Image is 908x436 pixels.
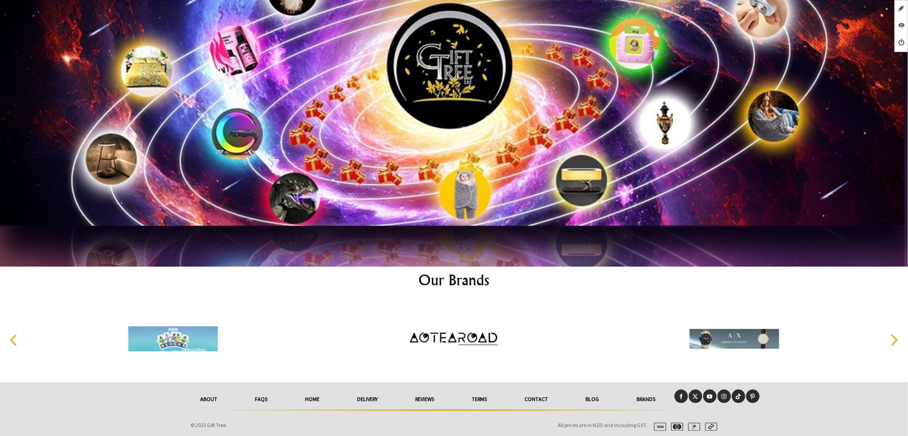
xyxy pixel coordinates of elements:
button: Next [884,331,904,350]
a: FAQs [237,390,287,410]
img: Alphablocks [129,305,218,373]
a: Pinterest [746,390,760,403]
a: reviews [397,390,453,410]
img: visa.svg [650,423,667,431]
img: afterpay.svg [701,423,718,431]
a: Facebook [675,390,688,403]
img: Aotearoad [409,305,499,373]
span: © 2025 Gift Tree. [191,422,228,429]
a: About [182,390,237,410]
img: Armani Exchange [690,305,779,373]
img: mastercard.svg [667,423,684,431]
a: Contact [506,390,567,410]
a: Youtube [703,390,717,403]
a: X (Twitter) [689,390,702,403]
button: Previous [4,331,24,350]
a: Tiktok [732,390,745,403]
img: paypal.svg [684,423,701,431]
a: Brands [618,390,675,410]
a: HOME [287,390,339,410]
a: Blog [567,390,618,410]
a: delivery [339,390,397,410]
span: All prices are in NZD and including GST. [558,422,648,429]
a: Terms [453,390,506,410]
a: Instagram [718,390,731,403]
